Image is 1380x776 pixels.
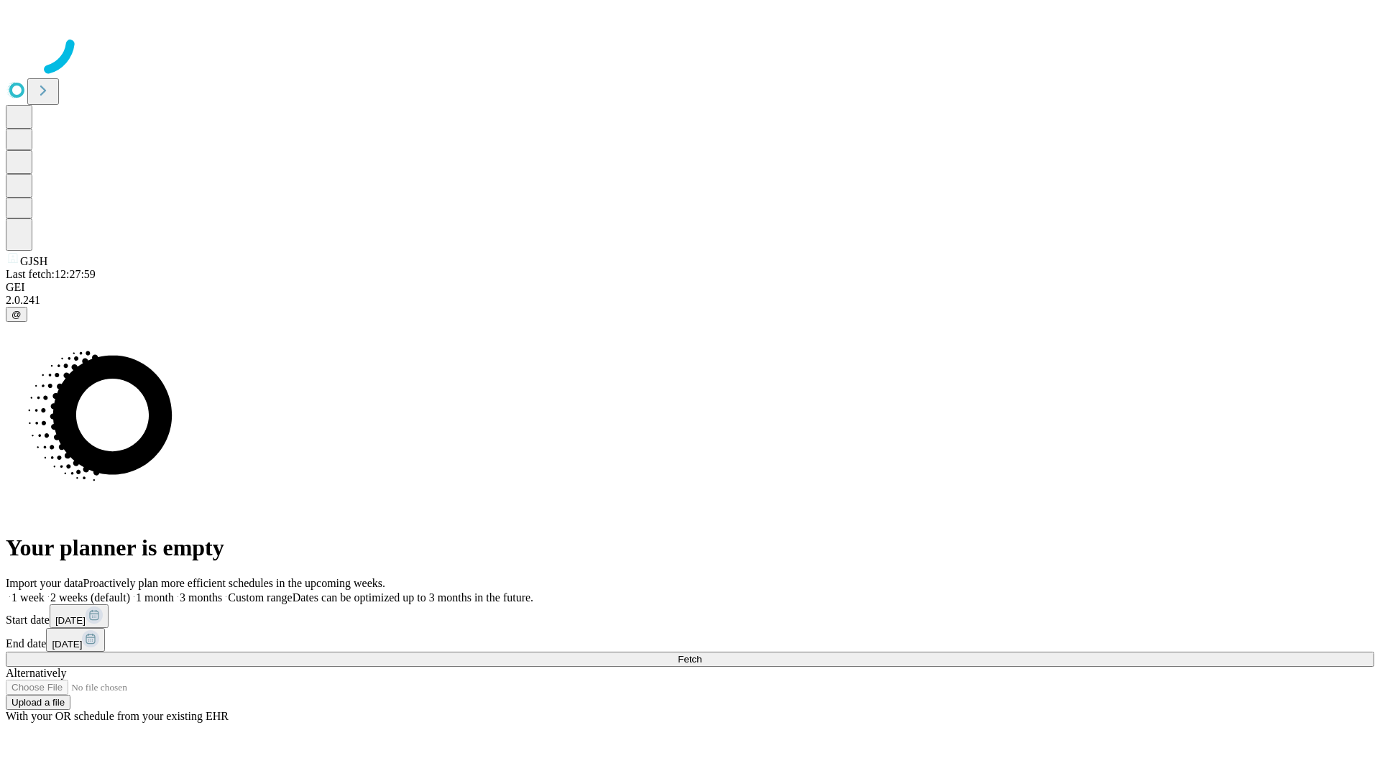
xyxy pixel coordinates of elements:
[6,604,1374,628] div: Start date
[6,652,1374,667] button: Fetch
[11,309,22,320] span: @
[50,591,130,604] span: 2 weeks (default)
[180,591,222,604] span: 3 months
[678,654,701,665] span: Fetch
[6,710,229,722] span: With your OR schedule from your existing EHR
[6,695,70,710] button: Upload a file
[6,628,1374,652] div: End date
[6,294,1374,307] div: 2.0.241
[6,667,66,679] span: Alternatively
[50,604,109,628] button: [DATE]
[46,628,105,652] button: [DATE]
[6,268,96,280] span: Last fetch: 12:27:59
[136,591,174,604] span: 1 month
[6,535,1374,561] h1: Your planner is empty
[293,591,533,604] span: Dates can be optimized up to 3 months in the future.
[6,281,1374,294] div: GEI
[6,577,83,589] span: Import your data
[52,639,82,650] span: [DATE]
[20,255,47,267] span: GJSH
[228,591,292,604] span: Custom range
[11,591,45,604] span: 1 week
[83,577,385,589] span: Proactively plan more efficient schedules in the upcoming weeks.
[55,615,86,626] span: [DATE]
[6,307,27,322] button: @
